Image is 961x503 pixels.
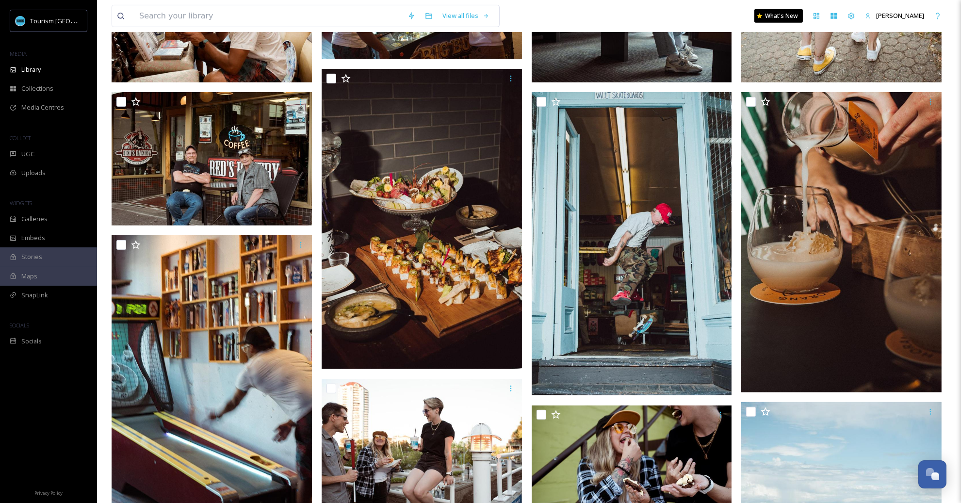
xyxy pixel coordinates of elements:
span: Collections [21,84,53,93]
a: What's New [754,9,803,23]
span: Privacy Policy [34,490,63,496]
img: tourism_nanaimo_logo.jpeg [16,16,25,26]
span: Embeds [21,233,45,243]
img: TourNan.2-5.jpg [741,92,942,392]
span: Galleries [21,214,48,224]
span: Uploads [21,168,46,178]
span: UGC [21,149,34,159]
a: [PERSON_NAME] [860,6,929,25]
span: Socials [21,337,42,346]
span: Tourism [GEOGRAPHIC_DATA] [30,16,117,25]
span: SOCIALS [10,322,29,329]
span: Media Centres [21,103,64,112]
button: Open Chat [918,460,946,488]
span: Maps [21,272,37,281]
span: [PERSON_NAME] [876,11,924,20]
span: MEDIA [10,50,27,57]
img: TourNan.2-7.jpg [322,69,522,369]
a: Privacy Policy [34,487,63,498]
span: SnapLink [21,291,48,300]
span: WIDGETS [10,199,32,207]
span: Library [21,65,41,74]
span: COLLECT [10,134,31,142]
img: TourNan.2-36.jpg [112,92,312,226]
span: Stories [21,252,42,261]
img: TourNan.2-14.jpg [532,92,732,395]
a: View all files [438,6,494,25]
input: Search your library [134,5,403,27]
